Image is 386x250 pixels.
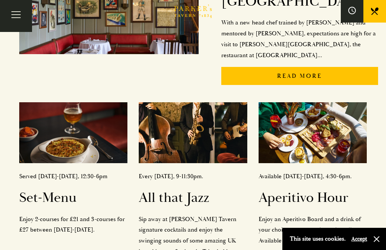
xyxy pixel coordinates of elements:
[19,214,127,236] p: Enjoy 2-courses for £21 and 3-courses for £27 between [DATE]-[DATE].
[373,235,380,243] button: Close and accept
[19,171,127,182] p: Served [DATE]-[DATE], 12:30-6pm
[139,171,247,182] p: Every [DATE], 9-11:30pm.
[259,171,367,182] p: Available [DATE]-[DATE], 4:30-6pm.
[259,102,367,246] a: Available [DATE]-[DATE], 4:30-6pm.Aperitivo HourEnjoy an Aperitivo Board and a drink of your choi...
[221,17,378,61] p: With a new head chef trained by [PERSON_NAME] and mentored by [PERSON_NAME], expectations are hig...
[259,189,367,206] h2: Aperitivo Hour
[290,233,346,244] p: This site uses cookies.
[221,67,378,85] p: Read More
[259,214,367,246] p: Enjoy an Aperitivo Board and a drink of your choice to see you through to dinner. Available [DATE...
[19,102,127,235] a: Served [DATE]-[DATE], 12:30-6pmSet-MenuEnjoy 2-courses for £21 and 3-courses for £27 between [DAT...
[19,189,127,206] h2: Set-Menu
[139,189,247,206] h2: All that Jazz
[351,235,367,242] button: Accept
